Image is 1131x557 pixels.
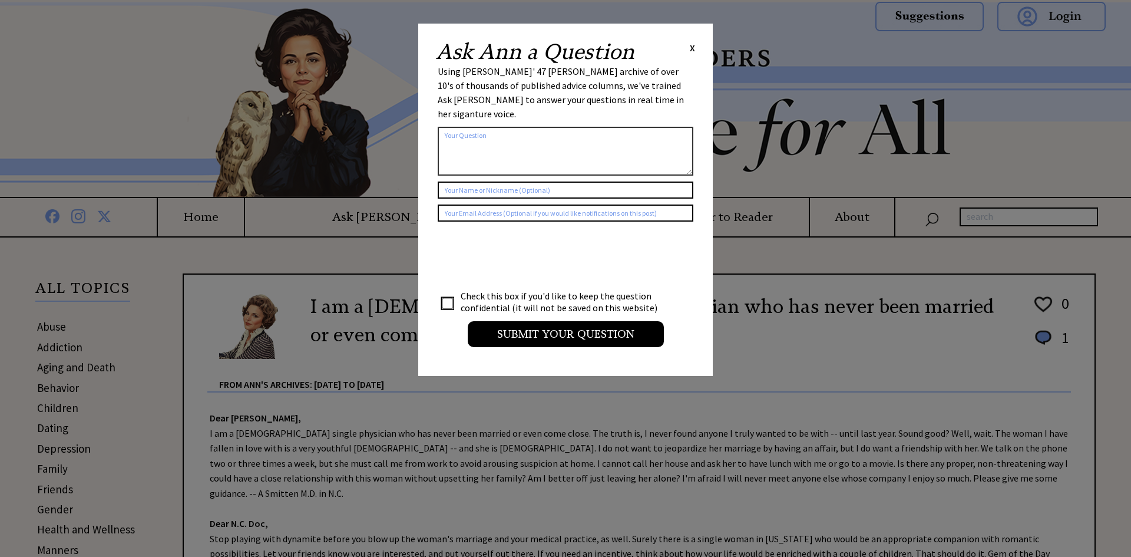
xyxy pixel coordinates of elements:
iframe: reCAPTCHA [438,233,617,279]
input: Your Email Address (Optional if you would like notifications on this post) [438,205,693,222]
input: Submit your Question [468,321,664,347]
span: X [690,42,695,54]
div: Using [PERSON_NAME]' 47 [PERSON_NAME] archive of over 10's of thousands of published advice colum... [438,64,693,121]
h2: Ask Ann a Question [436,41,634,62]
td: Check this box if you'd like to keep the question confidential (it will not be saved on this webs... [460,289,669,314]
input: Your Name or Nickname (Optional) [438,182,693,199]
